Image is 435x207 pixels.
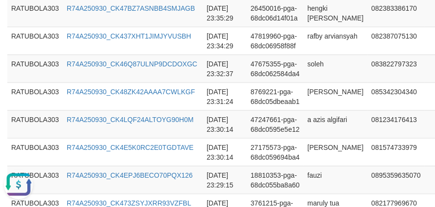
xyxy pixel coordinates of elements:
td: [DATE] 23:31:24 [203,83,247,110]
td: 18810353-pga-68dc055ba8a60 [247,166,303,194]
td: 081234176413 [368,110,425,138]
td: soleh [303,55,367,83]
td: [PERSON_NAME] [303,83,367,110]
button: Open LiveChat chat widget [4,4,33,33]
td: 47819960-pga-68dc06958f88f [247,27,303,55]
td: RATUBOLA303 [7,55,63,83]
a: R74A250930_CK437XHT1JIMJYVUSBH [67,32,191,40]
a: R74A250930_CK4EPJ6BECO70PQX126 [67,171,193,179]
td: RATUBOLA303 [7,27,63,55]
a: R74A250930_CK47BZ7ASNBB4SMJAGB [67,4,195,12]
a: R74A250930_CK48ZK42AAAA7CWLKGF [67,88,195,96]
td: [DATE] 23:34:29 [203,27,247,55]
a: R74A250930_CK4E5K0RC2E0TGDTAVE [67,144,194,151]
td: 47247661-pga-68dc0595e5e12 [247,110,303,138]
td: [PERSON_NAME] [303,138,367,166]
td: 8769221-pga-68dc05dbeaab1 [247,83,303,110]
td: fauzi [303,166,367,194]
a: R74A250930_CK473ZSYJXRR93VZFBL [67,199,191,207]
td: 085342304340 [368,83,425,110]
td: 0895359635070 [368,166,425,194]
td: [DATE] 23:32:37 [203,55,247,83]
td: rafby arviansyah [303,27,367,55]
td: 47675355-pga-68dc062584da4 [247,55,303,83]
td: a azis algifari [303,110,367,138]
td: RATUBOLA303 [7,83,63,110]
td: 082387075130 [368,27,425,55]
td: RATUBOLA303 [7,110,63,138]
td: 27175573-pga-68dc059694ba4 [247,138,303,166]
td: [DATE] 23:29:15 [203,166,247,194]
td: [DATE] 23:30:14 [203,110,247,138]
a: R74A250930_CK4LQF24ALTOYG90H0M [67,116,194,124]
td: RATUBOLA303 [7,138,63,166]
a: R74A250930_CK46Q87ULNP9DCDOXGC [67,60,198,68]
td: 081574733979 [368,138,425,166]
td: [DATE] 23:30:14 [203,138,247,166]
td: 083822797323 [368,55,425,83]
